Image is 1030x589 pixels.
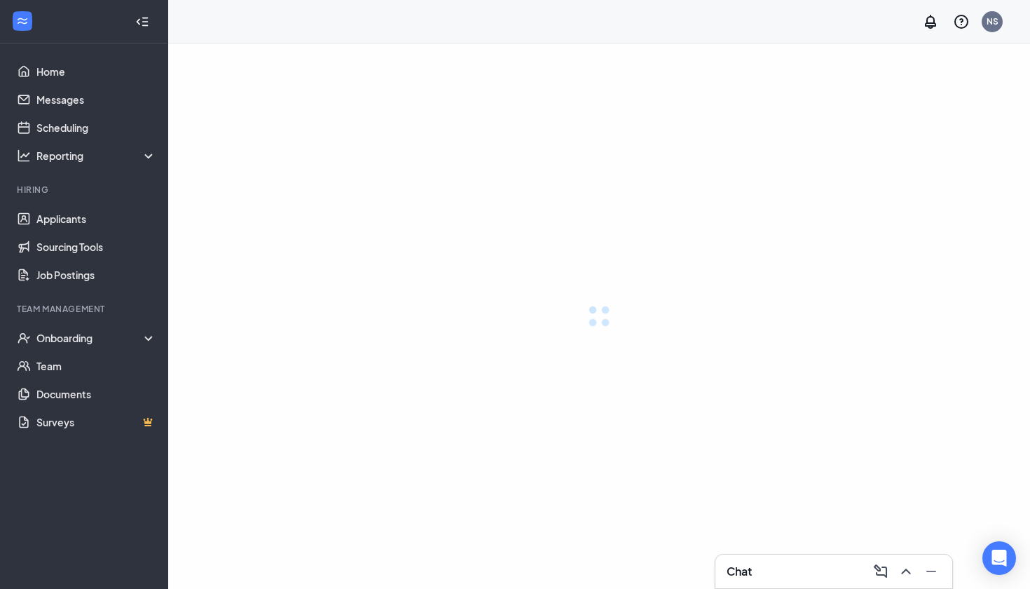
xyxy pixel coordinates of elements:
a: Applicants [36,205,156,233]
svg: Analysis [17,149,31,163]
div: NS [987,15,998,27]
a: Scheduling [36,114,156,142]
svg: Notifications [922,13,939,30]
a: Documents [36,380,156,408]
div: Onboarding [36,331,157,345]
svg: ComposeMessage [872,563,889,580]
h3: Chat [727,564,752,579]
div: Open Intercom Messenger [982,541,1016,575]
svg: QuestionInfo [953,13,970,30]
button: Minimize [919,560,941,583]
a: Sourcing Tools [36,233,156,261]
a: SurveysCrown [36,408,156,436]
button: ChevronUp [893,560,916,583]
a: Messages [36,86,156,114]
svg: WorkstreamLogo [15,14,29,28]
svg: Collapse [135,15,149,29]
svg: Minimize [923,563,940,580]
svg: UserCheck [17,331,31,345]
button: ComposeMessage [868,560,891,583]
div: Hiring [17,184,153,196]
a: Home [36,57,156,86]
div: Reporting [36,149,157,163]
div: Team Management [17,303,153,315]
a: Team [36,352,156,380]
a: Job Postings [36,261,156,289]
svg: ChevronUp [898,563,914,580]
